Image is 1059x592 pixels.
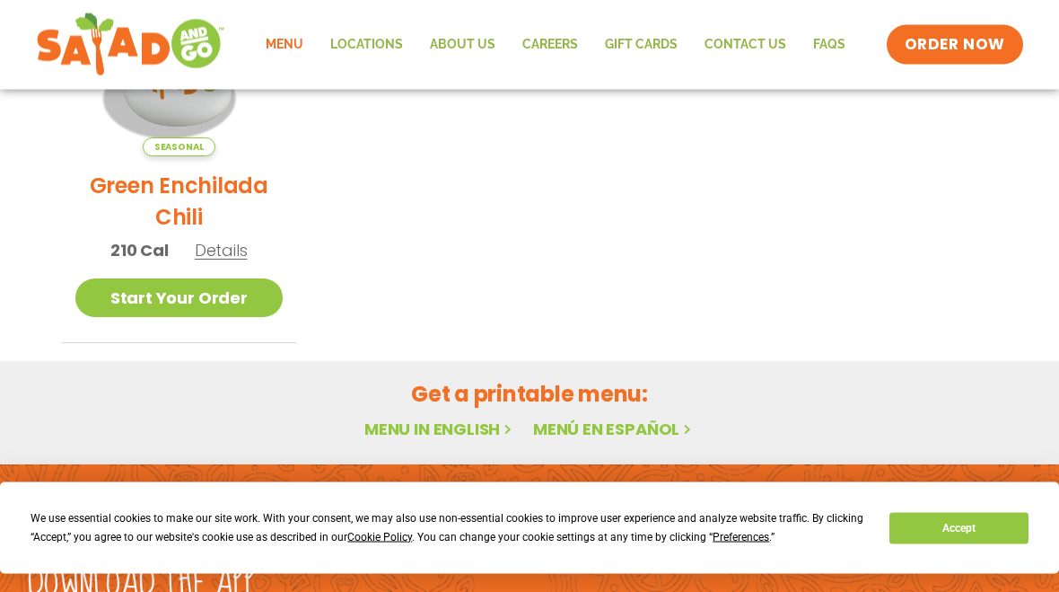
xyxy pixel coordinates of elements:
h2: Green Enchilada Chili [75,171,283,234]
a: Menu [252,24,317,66]
span: 210 Cal [110,239,169,263]
button: Accept [889,513,1028,544]
a: FAQs [800,24,859,66]
span: Cookie Policy [347,531,412,543]
a: About Us [416,24,509,66]
h2: Get a printable menu: [62,379,997,411]
nav: Menu [252,24,859,66]
img: new-SAG-logo-768×292 [36,9,225,81]
a: Locations [317,24,416,66]
span: ORDER NOW [905,34,1005,56]
a: Careers [509,24,591,66]
a: Menu in English [364,419,515,441]
a: Start Your Order [75,279,283,318]
a: ORDER NOW [887,25,1023,65]
span: Preferences [713,531,769,543]
span: Details [195,240,248,262]
a: GIFT CARDS [591,24,691,66]
a: Menú en español [533,419,695,441]
span: Seasonal [143,138,215,157]
a: Contact Us [691,24,800,66]
div: We use essential cookies to make our site work. With your consent, we may also use non-essential ... [31,509,868,547]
